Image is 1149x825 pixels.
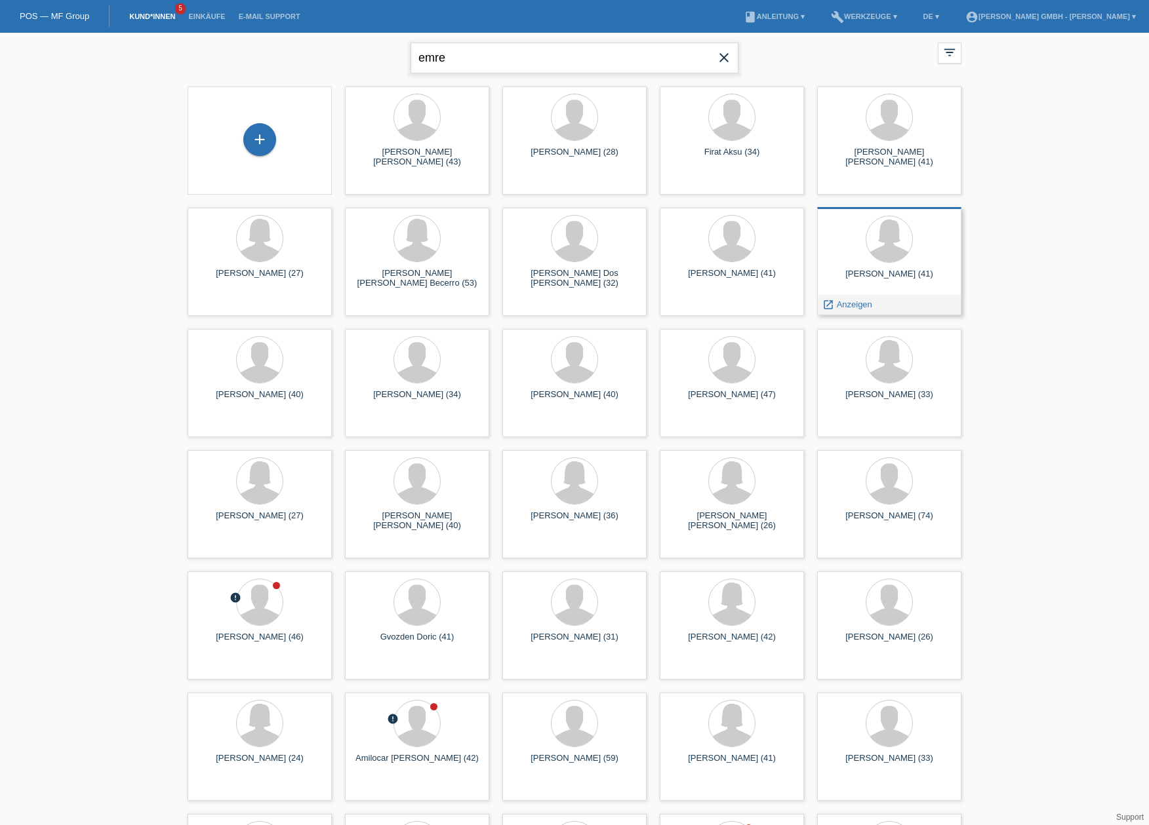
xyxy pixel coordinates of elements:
a: DE ▾ [917,12,946,20]
div: [PERSON_NAME] (41) [670,268,794,289]
div: [PERSON_NAME] [PERSON_NAME] (40) [355,510,479,531]
div: [PERSON_NAME] (42) [670,632,794,653]
div: [PERSON_NAME] (31) [513,632,636,653]
i: book [744,10,757,24]
a: E-Mail Support [232,12,307,20]
i: account_circle [965,10,978,24]
i: error [230,592,241,604]
a: buildWerkzeuge ▾ [824,12,904,20]
i: build [831,10,844,24]
a: bookAnleitung ▾ [737,12,811,20]
div: Zurückgewiesen [387,713,399,727]
div: [PERSON_NAME] (41) [670,753,794,774]
div: [PERSON_NAME] (33) [828,389,951,410]
div: [PERSON_NAME] [PERSON_NAME] (43) [355,147,479,168]
div: Amilocar [PERSON_NAME] (42) [355,753,479,774]
i: error [387,713,399,725]
a: account_circle[PERSON_NAME] GmbH - [PERSON_NAME] ▾ [959,12,1142,20]
div: [PERSON_NAME] (26) [828,632,951,653]
div: [PERSON_NAME] (46) [198,632,321,653]
a: launch Anzeigen [822,299,872,309]
div: [PERSON_NAME] (28) [513,147,636,168]
a: POS — MF Group [20,11,89,21]
div: [PERSON_NAME] (34) [355,389,479,410]
div: [PERSON_NAME] (24) [198,753,321,774]
div: [PERSON_NAME] (47) [670,389,794,410]
div: [PERSON_NAME] (36) [513,510,636,531]
div: Firat Aksu (34) [670,147,794,168]
div: [PERSON_NAME] [PERSON_NAME] (26) [670,510,794,531]
a: Support [1116,813,1144,822]
div: [PERSON_NAME] (59) [513,753,636,774]
div: [PERSON_NAME] (41) [828,269,951,290]
div: [PERSON_NAME] (33) [828,753,951,774]
i: filter_list [942,45,957,60]
div: [PERSON_NAME] (40) [513,389,636,410]
div: Kund*in hinzufügen [244,128,275,151]
div: [PERSON_NAME] [PERSON_NAME] (41) [828,147,951,168]
div: [PERSON_NAME] (74) [828,510,951,531]
div: [PERSON_NAME] (27) [198,510,321,531]
span: 5 [175,3,186,14]
div: [PERSON_NAME] (40) [198,389,321,410]
input: Suche... [411,43,738,73]
i: launch [822,299,834,311]
a: Einkäufe [182,12,232,20]
div: [PERSON_NAME] Dos [PERSON_NAME] (32) [513,268,636,289]
i: close [716,50,732,66]
a: Kund*innen [123,12,182,20]
div: [PERSON_NAME] (27) [198,268,321,289]
span: Anzeigen [837,299,872,309]
div: Unbestätigt, in Bearbeitung [230,592,241,605]
div: [PERSON_NAME] [PERSON_NAME] Becerro (53) [355,268,479,289]
div: Gvozden Doric (41) [355,632,479,653]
